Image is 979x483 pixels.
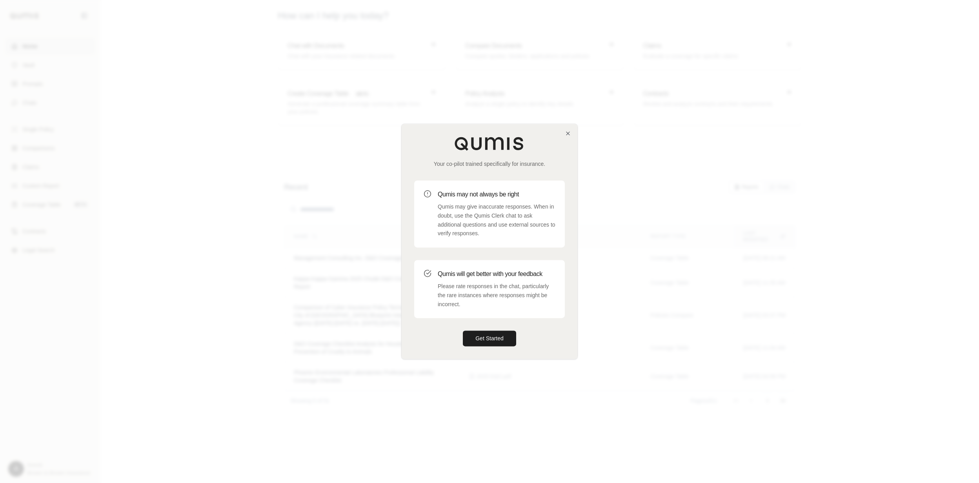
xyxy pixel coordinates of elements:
p: Qumis may give inaccurate responses. When in doubt, use the Qumis Clerk chat to ask additional qu... [438,202,555,238]
h3: Qumis will get better with your feedback [438,269,555,279]
h3: Qumis may not always be right [438,190,555,199]
p: Please rate responses in the chat, particularly the rare instances where responses might be incor... [438,282,555,309]
button: Get Started [463,331,516,347]
img: Qumis Logo [454,136,525,151]
p: Your co-pilot trained specifically for insurance. [414,160,565,168]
